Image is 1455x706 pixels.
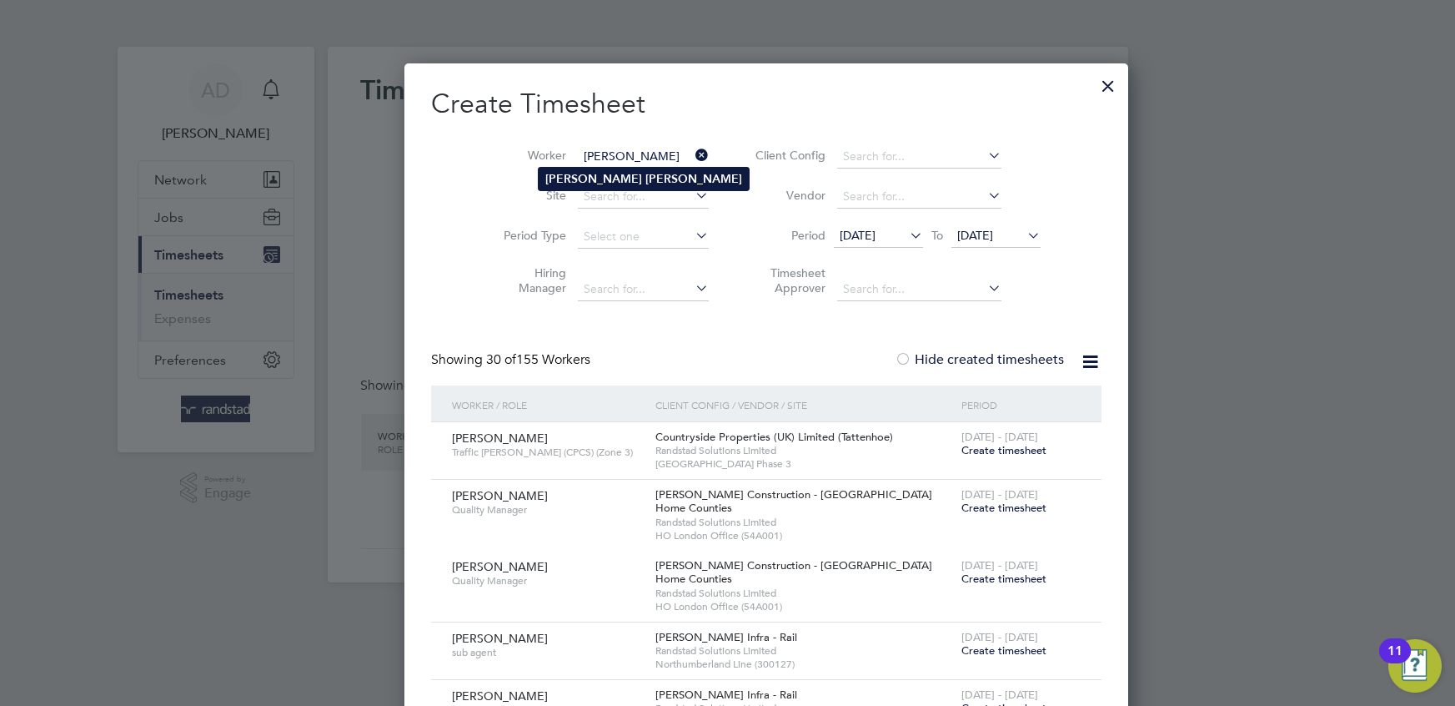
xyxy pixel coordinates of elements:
[452,574,643,587] span: Quality Manager
[1387,651,1402,673] div: 11
[452,503,643,517] span: Quality Manager
[655,516,952,529] span: Randstad Solutions Limited
[961,688,1038,702] span: [DATE] - [DATE]
[452,446,643,459] span: Traffic [PERSON_NAME] (CPCS) (Zone 3)
[491,228,566,243] label: Period Type
[578,185,709,209] input: Search for...
[837,185,1001,209] input: Search for...
[491,188,566,203] label: Site
[961,487,1038,502] span: [DATE] - [DATE]
[452,646,643,659] span: sub agent
[431,87,1101,122] h2: Create Timesheet
[486,351,590,368] span: 155 Workers
[645,172,742,186] b: [PERSON_NAME]
[545,172,642,186] b: [PERSON_NAME]
[452,559,548,574] span: [PERSON_NAME]
[961,558,1038,572] span: [DATE] - [DATE]
[655,630,797,644] span: [PERSON_NAME] Infra - Rail
[448,386,651,424] div: Worker / Role
[578,278,709,301] input: Search for...
[961,643,1046,658] span: Create timesheet
[491,148,566,163] label: Worker
[578,145,709,169] input: Search for...
[750,148,825,163] label: Client Config
[655,688,797,702] span: [PERSON_NAME] Infra - Rail
[655,457,952,471] span: [GEOGRAPHIC_DATA] Phase 3
[655,558,932,587] span: [PERSON_NAME] Construction - [GEOGRAPHIC_DATA] Home Counties
[961,630,1038,644] span: [DATE] - [DATE]
[655,529,952,542] span: HO London Office (54A001)
[655,487,932,516] span: [PERSON_NAME] Construction - [GEOGRAPHIC_DATA] Home Counties
[840,228,876,243] span: [DATE]
[961,430,1038,444] span: [DATE] - [DATE]
[961,501,1046,515] span: Create timesheet
[961,443,1046,457] span: Create timesheet
[750,265,825,295] label: Timesheet Approver
[578,225,709,249] input: Select one
[750,188,825,203] label: Vendor
[655,587,952,600] span: Randstad Solutions Limited
[452,688,548,703] span: [PERSON_NAME]
[655,444,952,457] span: Randstad Solutions Limited
[452,631,548,646] span: [PERSON_NAME]
[961,572,1046,586] span: Create timesheet
[926,224,948,246] span: To
[452,431,548,446] span: [PERSON_NAME]
[896,351,1065,368] label: Hide created timesheets
[655,658,952,671] span: Northumberland Line (300127)
[651,386,956,424] div: Client Config / Vendor / Site
[837,278,1001,301] input: Search for...
[486,351,516,368] span: 30 of
[837,145,1001,169] input: Search for...
[655,600,952,613] span: HO London Office (54A001)
[655,644,952,658] span: Randstad Solutions Limited
[655,430,893,444] span: Countryside Properties (UK) Limited (Tattenhoe)
[750,228,825,243] label: Period
[431,351,594,369] div: Showing
[957,386,1085,424] div: Period
[957,228,993,243] span: [DATE]
[1388,639,1442,693] button: Open Resource Center, 11 new notifications
[491,265,566,295] label: Hiring Manager
[452,488,548,503] span: [PERSON_NAME]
